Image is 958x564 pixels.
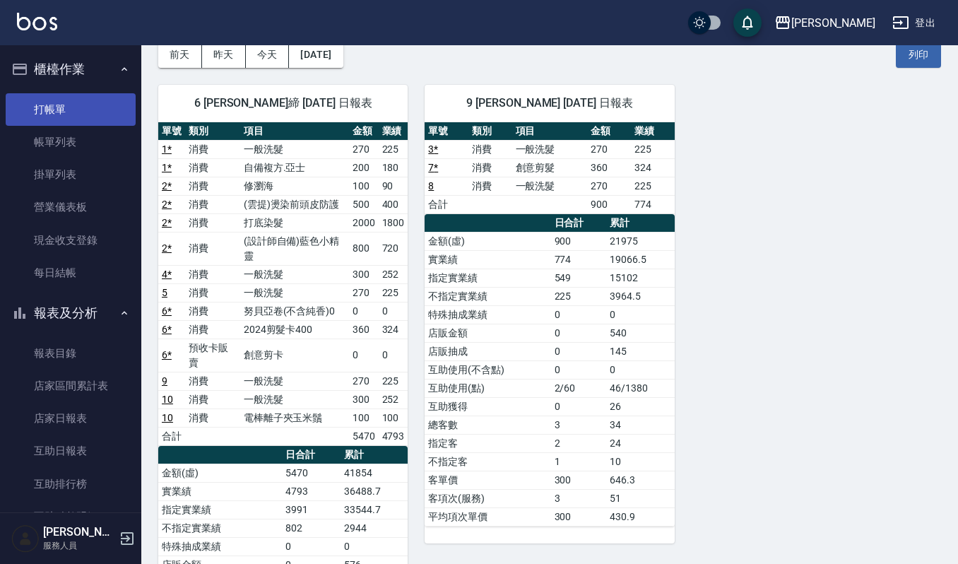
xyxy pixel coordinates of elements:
[587,122,631,141] th: 金額
[379,122,408,141] th: 業績
[11,524,40,553] img: Person
[606,434,675,452] td: 24
[551,305,607,324] td: 0
[512,158,588,177] td: 創意剪髮
[606,287,675,305] td: 3964.5
[551,287,607,305] td: 225
[341,446,408,464] th: 累計
[240,158,349,177] td: 自備複方.亞士
[6,435,136,467] a: 互助日報表
[282,537,341,556] td: 0
[468,122,512,141] th: 類別
[379,232,408,265] td: 720
[425,342,550,360] td: 店販抽成
[425,360,550,379] td: 互助使用(不含點)
[6,337,136,370] a: 報表目錄
[425,324,550,342] td: 店販金額
[349,195,379,213] td: 500
[379,320,408,339] td: 324
[606,360,675,379] td: 0
[6,158,136,191] a: 掛單列表
[6,93,136,126] a: 打帳單
[769,8,881,37] button: [PERSON_NAME]
[425,379,550,397] td: 互助使用(點)
[6,224,136,257] a: 現金收支登錄
[425,250,550,269] td: 實業績
[425,232,550,250] td: 金額(虛)
[158,519,282,537] td: 不指定實業績
[425,452,550,471] td: 不指定客
[425,214,674,527] table: a dense table
[379,339,408,372] td: 0
[551,360,607,379] td: 0
[606,324,675,342] td: 540
[349,158,379,177] td: 200
[379,427,408,445] td: 4793
[240,320,349,339] td: 2024剪髮卡400
[425,122,468,141] th: 單號
[6,257,136,289] a: 每日結帳
[379,195,408,213] td: 400
[425,507,550,526] td: 平均項次單價
[887,10,941,36] button: 登出
[631,158,675,177] td: 324
[442,96,657,110] span: 9 [PERSON_NAME] [DATE] 日報表
[185,339,240,372] td: 預收卡販賣
[551,397,607,416] td: 0
[6,500,136,533] a: 互助點數明細
[349,339,379,372] td: 0
[587,140,631,158] td: 270
[606,416,675,434] td: 34
[587,177,631,195] td: 270
[289,42,343,68] button: [DATE]
[379,283,408,302] td: 225
[341,519,408,537] td: 2944
[349,265,379,283] td: 300
[185,390,240,409] td: 消費
[158,464,282,482] td: 金額(虛)
[425,434,550,452] td: 指定客
[425,269,550,287] td: 指定實業績
[341,500,408,519] td: 33544.7
[551,214,607,233] th: 日合計
[240,122,349,141] th: 項目
[425,287,550,305] td: 不指定實業績
[349,320,379,339] td: 360
[158,482,282,500] td: 實業績
[425,471,550,489] td: 客單價
[282,446,341,464] th: 日合計
[606,214,675,233] th: 累計
[379,140,408,158] td: 225
[606,232,675,250] td: 21975
[379,302,408,320] td: 0
[512,177,588,195] td: 一般洗髮
[379,213,408,232] td: 1800
[6,191,136,223] a: 營業儀表板
[341,537,408,556] td: 0
[425,195,468,213] td: 合計
[43,525,115,539] h5: [PERSON_NAME]
[631,122,675,141] th: 業績
[185,177,240,195] td: 消費
[896,42,941,68] button: 列印
[158,122,408,446] table: a dense table
[240,177,349,195] td: 修瀏海
[185,232,240,265] td: 消費
[551,471,607,489] td: 300
[17,13,57,30] img: Logo
[631,195,675,213] td: 774
[349,302,379,320] td: 0
[606,342,675,360] td: 145
[185,372,240,390] td: 消費
[341,482,408,500] td: 36488.7
[512,122,588,141] th: 項目
[240,390,349,409] td: 一般洗髮
[158,122,185,141] th: 單號
[240,232,349,265] td: (設計師自備)藍色小精靈
[185,140,240,158] td: 消費
[606,471,675,489] td: 646.3
[185,283,240,302] td: 消費
[158,500,282,519] td: 指定實業績
[349,409,379,427] td: 100
[185,122,240,141] th: 類別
